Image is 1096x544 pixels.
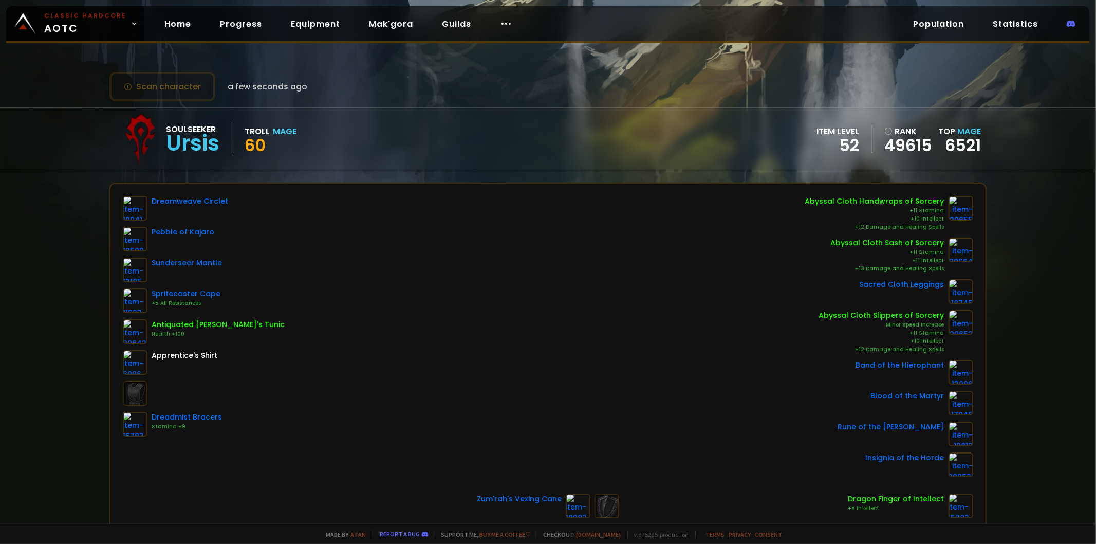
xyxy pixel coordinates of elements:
span: v. d752d5 - production [627,531,689,538]
div: Pebble of Kajaro [152,227,214,238]
img: item-15282 [949,494,973,518]
div: Abyssal Cloth Handwraps of Sorcery [805,196,944,207]
span: Made by [320,531,366,538]
div: +12 Damage and Healing Spells [819,346,944,354]
div: Apprentice's Shirt [152,350,217,361]
img: item-13185 [123,258,147,282]
div: Ursis [166,136,219,151]
div: Stamina +9 [152,423,222,431]
div: +12 Damage and Healing Spells [805,223,944,231]
div: +8 Intellect [848,504,944,513]
div: Sunderseer Mantle [152,258,222,268]
span: AOTC [44,11,126,36]
img: item-20652 [949,310,973,335]
img: item-19599 [123,227,147,251]
a: Buy me a coffee [480,531,531,538]
img: item-13096 [949,360,973,385]
a: a fan [351,531,366,538]
img: item-19812 [949,422,973,446]
a: Mak'gora [361,13,421,34]
a: Guilds [434,13,479,34]
div: Minor Speed Increase [819,321,944,329]
img: item-10041 [123,196,147,221]
div: +11 Stamina [805,207,944,215]
span: a few seconds ago [228,80,307,93]
div: Abyssal Cloth Slippers of Sorcery [819,310,944,321]
img: item-18082 [566,494,590,518]
div: item level [817,125,860,138]
div: Sacred Cloth Leggings [860,279,944,290]
img: item-20642 [123,319,147,344]
div: Top [939,125,981,138]
img: item-17045 [949,391,973,415]
div: +10 Intellect [805,215,944,223]
img: item-16703 [123,412,147,437]
img: item-20655 [949,196,973,221]
div: Abyssal Cloth Sash of Sorcery [831,238,944,248]
img: item-11623 [123,288,147,313]
a: Privacy [729,531,751,538]
div: +13 Damage and Healing Spells [831,265,944,273]
a: Classic HardcoreAOTC [6,6,144,41]
a: Consent [755,531,783,538]
a: Report a bug [380,530,420,538]
a: Terms [706,531,725,538]
div: Soulseeker [166,123,219,136]
span: 60 [245,134,266,157]
span: Checkout [537,531,621,538]
div: Troll [245,125,270,138]
a: 6521 [945,134,981,157]
div: Antiquated [PERSON_NAME]'s Tunic [152,319,285,330]
div: Rune of the [PERSON_NAME] [838,422,944,432]
small: Classic Hardcore [44,11,126,21]
a: Statistics [984,13,1046,34]
div: Spritecaster Cape [152,288,220,299]
img: item-20664 [949,238,973,262]
a: Home [156,13,199,34]
div: Insignia of the Horde [866,452,944,463]
div: +5 All Resistances [152,299,220,307]
span: Support me, [435,531,531,538]
div: +11 Intellect [831,257,944,265]
a: [DOMAIN_NAME] [577,531,621,538]
a: Equipment [283,13,348,34]
a: Progress [212,13,270,34]
a: Population [905,13,972,34]
div: Dragon Finger of Intellect [848,494,944,504]
span: Mage [958,125,981,137]
img: item-209623 [949,452,973,477]
div: Dreadmist Bracers [152,412,222,423]
div: Health +100 [152,330,285,338]
img: item-18745 [949,279,973,304]
img: item-6096 [123,350,147,375]
div: +11 Stamina [831,248,944,257]
button: Scan character [109,72,215,101]
div: Band of the Hierophant [856,360,944,371]
div: 52 [817,138,860,153]
div: rank [885,125,933,138]
div: Mage [273,125,296,138]
div: +11 Stamina [819,329,944,337]
div: Blood of the Martyr [871,391,944,402]
div: +10 Intellect [819,337,944,346]
a: 49615 [885,138,933,153]
div: Zum'rah's Vexing Cane [477,494,562,504]
div: Dreamweave Circlet [152,196,228,207]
